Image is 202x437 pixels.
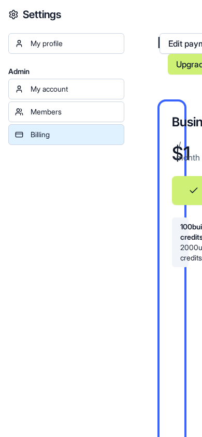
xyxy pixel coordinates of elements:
[31,38,118,49] div: My profile
[31,107,118,117] div: Members
[31,129,118,140] div: Billing
[157,33,160,75] h2: Billing
[23,7,61,22] h4: Settings
[8,124,124,145] a: Billing
[8,33,124,54] a: My profile
[31,84,118,94] div: My account
[8,66,124,77] span: Admin
[8,79,124,99] a: My account
[8,101,124,122] a: Members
